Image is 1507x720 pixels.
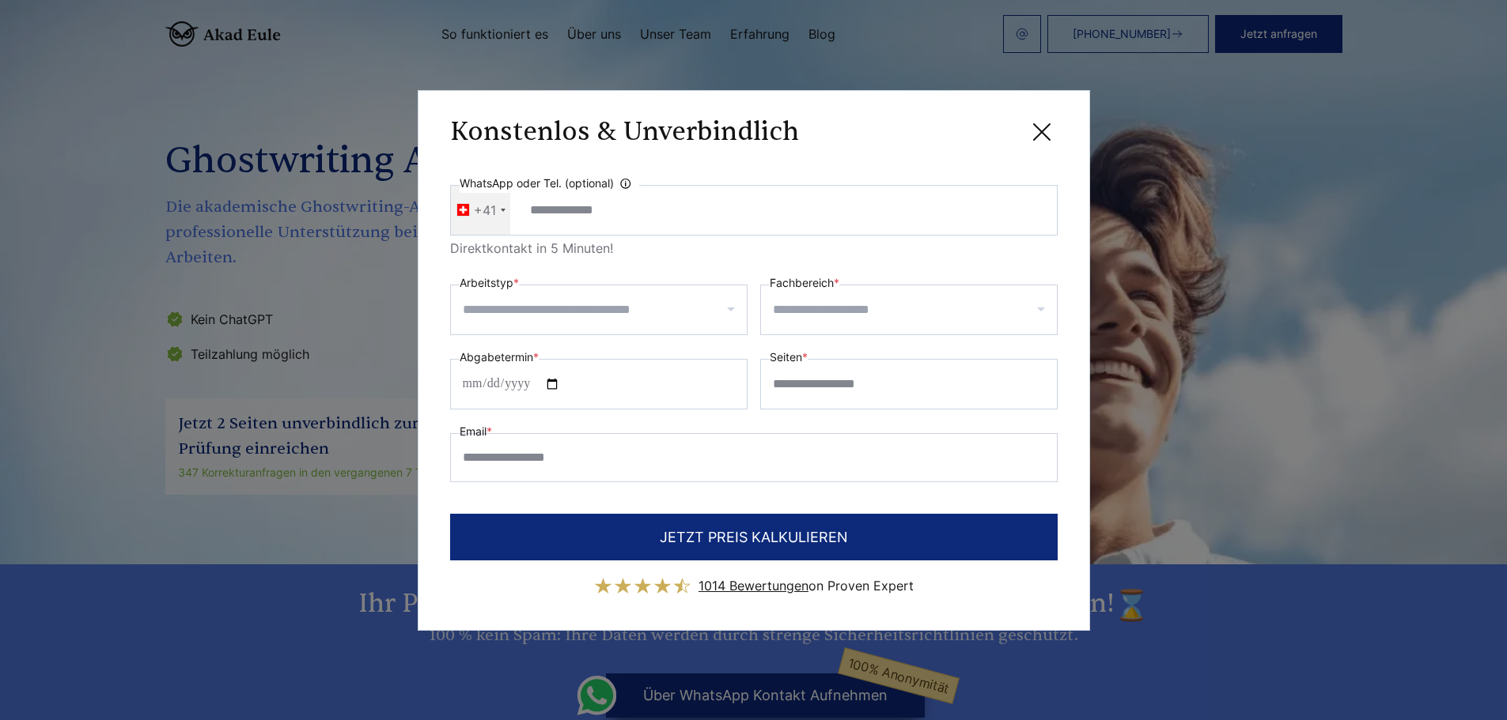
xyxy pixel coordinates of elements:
[460,422,492,441] label: Email
[460,273,519,292] label: Arbeitstyp
[460,348,539,367] label: Abgabetermin
[450,236,1058,261] div: Direktkontakt in 5 Minuten!
[699,578,808,594] span: 1014 Bewertungen
[474,198,496,223] div: +41
[450,514,1058,560] button: JETZT PREIS KALKULIEREN
[699,573,914,598] div: on Proven Expert
[460,174,639,193] label: WhatsApp oder Tel. (optional)
[450,116,799,148] h3: Konstenlos & Unverbindlich
[770,273,839,292] label: Fachbereich
[770,348,808,367] label: Seiten
[451,186,510,235] div: Telephone country code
